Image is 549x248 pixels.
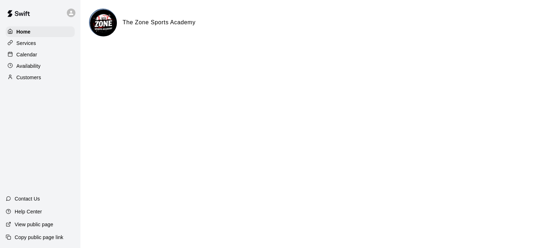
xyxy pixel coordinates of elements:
[16,28,31,35] p: Home
[16,51,37,58] p: Calendar
[123,18,196,27] h6: The Zone Sports Academy
[16,40,36,47] p: Services
[15,195,40,202] p: Contact Us
[6,72,75,83] a: Customers
[6,49,75,60] a: Calendar
[15,208,42,215] p: Help Center
[6,61,75,71] a: Availability
[15,221,53,228] p: View public page
[16,62,41,70] p: Availability
[16,74,41,81] p: Customers
[90,10,117,36] img: The Zone Sports Academy logo
[15,234,63,241] p: Copy public page link
[6,26,75,37] a: Home
[6,38,75,49] a: Services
